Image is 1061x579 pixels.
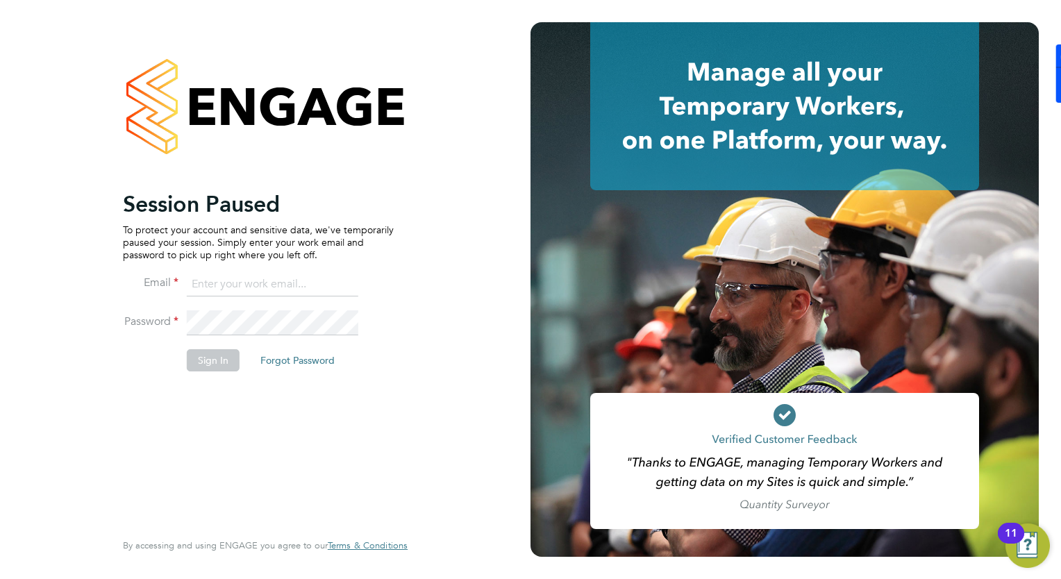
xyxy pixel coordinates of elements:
input: Enter your work email... [187,272,358,297]
button: Open Resource Center, 11 new notifications [1005,523,1050,568]
div: 11 [1005,533,1017,551]
button: Forgot Password [249,349,346,371]
a: Terms & Conditions [328,540,408,551]
p: To protect your account and sensitive data, we've temporarily paused your session. Simply enter y... [123,224,394,262]
h2: Session Paused [123,190,394,218]
button: Sign In [187,349,240,371]
label: Email [123,276,178,290]
span: By accessing and using ENGAGE you agree to our [123,539,408,551]
label: Password [123,314,178,329]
